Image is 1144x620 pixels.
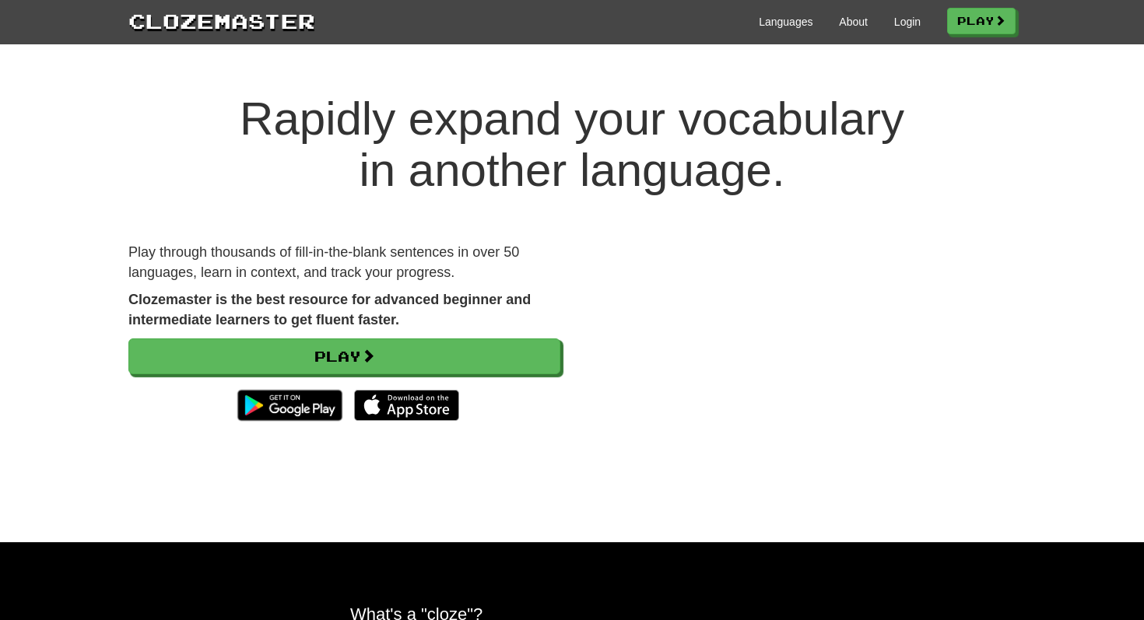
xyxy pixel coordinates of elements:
[947,8,1016,34] a: Play
[128,243,560,282] p: Play through thousands of fill-in-the-blank sentences in over 50 languages, learn in context, and...
[128,338,560,374] a: Play
[759,14,812,30] a: Languages
[128,292,531,328] strong: Clozemaster is the best resource for advanced beginner and intermediate learners to get fluent fa...
[894,14,921,30] a: Login
[230,382,350,429] img: Get it on Google Play
[354,390,459,421] img: Download_on_the_App_Store_Badge_US-UK_135x40-25178aeef6eb6b83b96f5f2d004eda3bffbb37122de64afbaef7...
[128,6,315,35] a: Clozemaster
[839,14,868,30] a: About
